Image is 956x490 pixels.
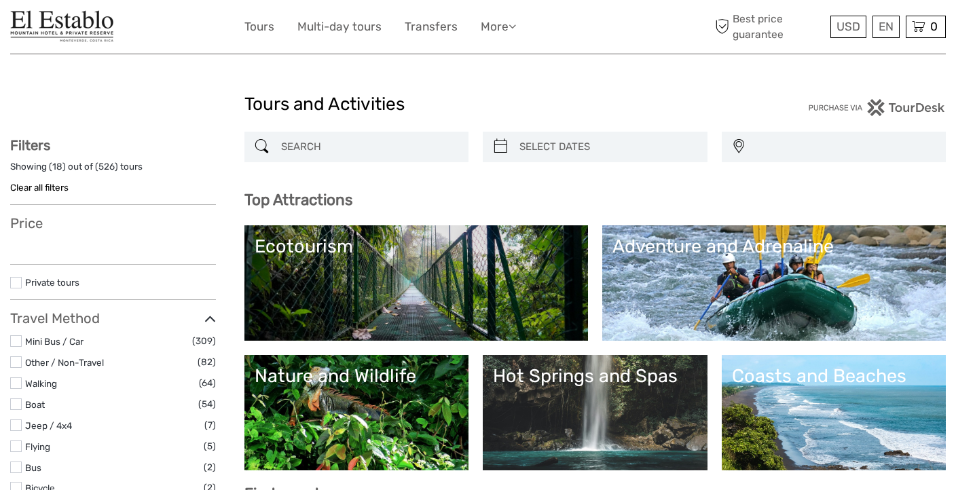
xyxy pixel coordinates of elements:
[612,235,936,331] a: Adventure and Adrenaline
[25,277,79,288] a: Private tours
[199,375,216,391] span: (64)
[198,354,216,370] span: (82)
[25,336,84,347] a: Mini Bus / Car
[493,365,697,387] div: Hot Springs and Spas
[25,399,45,410] a: Boat
[712,12,828,41] span: Best price guarantee
[481,17,516,37] a: More
[297,17,382,37] a: Multi-day tours
[52,160,62,173] label: 18
[98,160,115,173] label: 526
[493,365,697,460] a: Hot Springs and Spas
[10,160,216,181] div: Showing ( ) out of ( ) tours
[204,417,216,433] span: (7)
[732,365,936,460] a: Coasts and Beaches
[514,135,701,159] input: SELECT DATES
[204,459,216,475] span: (2)
[10,137,50,153] strong: Filters
[244,17,274,37] a: Tours
[244,191,352,209] b: Top Attractions
[244,94,712,115] h1: Tours and Activities
[25,420,72,431] a: Jeep / 4x4
[255,235,578,331] a: Ecotourism
[25,357,104,368] a: Other / Non-Travel
[836,20,860,33] span: USD
[192,333,216,349] span: (309)
[276,135,462,159] input: SEARCH
[204,438,216,454] span: (5)
[255,365,459,387] div: Nature and Wildlife
[732,365,936,387] div: Coasts and Beaches
[808,99,946,116] img: PurchaseViaTourDesk.png
[10,182,69,193] a: Clear all filters
[928,20,940,33] span: 0
[255,365,459,460] a: Nature and Wildlife
[10,310,216,326] h3: Travel Method
[25,441,50,452] a: Flying
[612,235,936,257] div: Adventure and Adrenaline
[255,235,578,257] div: Ecotourism
[198,396,216,412] span: (54)
[25,462,41,473] a: Bus
[10,10,115,43] img: El Establo Mountain Hotel
[10,215,216,231] h3: Price
[25,378,57,389] a: Walking
[872,16,900,38] div: EN
[405,17,458,37] a: Transfers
